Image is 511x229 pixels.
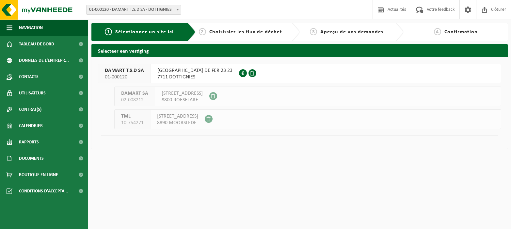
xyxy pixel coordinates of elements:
[121,113,144,120] span: TML
[19,36,54,52] span: Tableau de bord
[121,120,144,126] span: 10-754271
[19,118,43,134] span: Calendrier
[157,113,198,120] span: [STREET_ADDRESS]
[19,150,44,167] span: Documents
[310,28,317,35] span: 3
[19,167,58,183] span: Boutique en ligne
[121,97,148,103] span: 02-008212
[19,69,39,85] span: Contacts
[98,64,501,83] button: DAMART T.S.D SA 01-000120 [GEOGRAPHIC_DATA] DE FER 23 237711 DOTTIGNIES
[19,20,43,36] span: Navigation
[209,29,318,35] span: Choisissiez les flux de déchets et récipients
[157,120,198,126] span: 8890 MOORSLEDE
[162,90,203,97] span: [STREET_ADDRESS]
[121,90,148,97] span: DAMART SA
[19,85,46,101] span: Utilisateurs
[320,29,383,35] span: Aperçu de vos demandes
[115,29,174,35] span: Sélectionner un site ici
[19,134,39,150] span: Rapports
[434,28,441,35] span: 4
[87,5,181,14] span: 01-000120 - DAMART T.S.D SA - DOTTIGNIES
[105,67,144,74] span: DAMART T.S.D SA
[444,29,478,35] span: Confirmation
[162,97,203,103] span: 8800 ROESELARE
[19,183,68,199] span: Conditions d'accepta...
[105,28,112,35] span: 1
[157,74,232,80] span: 7711 DOTTIGNIES
[86,5,181,15] span: 01-000120 - DAMART T.S.D SA - DOTTIGNIES
[199,28,206,35] span: 2
[157,67,232,74] span: [GEOGRAPHIC_DATA] DE FER 23 23
[19,101,41,118] span: Contrat(s)
[19,52,69,69] span: Données de l'entrepr...
[105,74,144,80] span: 01-000120
[91,44,508,57] h2: Selecteer een vestiging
